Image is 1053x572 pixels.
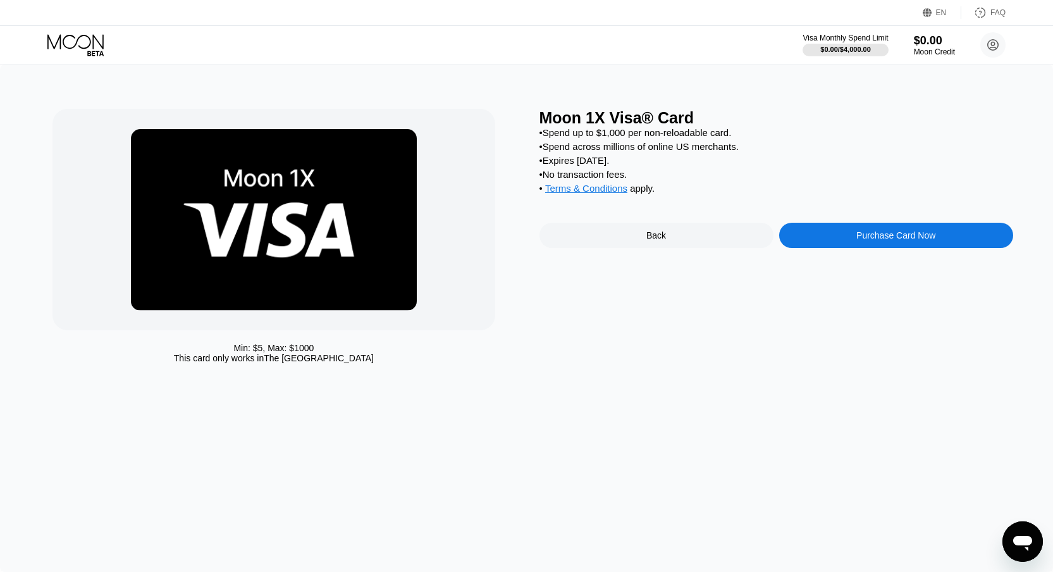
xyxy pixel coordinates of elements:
[990,8,1006,17] div: FAQ
[545,183,627,197] div: Terms & Conditions
[233,343,314,353] div: Min: $ 5 , Max: $ 1000
[936,8,947,17] div: EN
[914,34,955,47] div: $0.00
[539,109,1013,127] div: Moon 1X Visa® Card
[803,34,888,56] div: Visa Monthly Spend Limit$0.00/$4,000.00
[914,47,955,56] div: Moon Credit
[820,46,871,53] div: $0.00 / $4,000.00
[545,183,627,194] span: Terms & Conditions
[539,183,1013,197] div: • apply .
[856,230,935,240] div: Purchase Card Now
[803,34,888,42] div: Visa Monthly Spend Limit
[646,230,666,240] div: Back
[961,6,1006,19] div: FAQ
[539,141,1013,152] div: • Spend across millions of online US merchants.
[1002,521,1043,562] iframe: Button to launch messaging window
[779,223,1013,248] div: Purchase Card Now
[539,223,773,248] div: Back
[174,353,374,363] div: This card only works in The [GEOGRAPHIC_DATA]
[923,6,961,19] div: EN
[914,34,955,56] div: $0.00Moon Credit
[539,127,1013,138] div: • Spend up to $1,000 per non-reloadable card.
[539,155,1013,166] div: • Expires [DATE].
[539,169,1013,180] div: • No transaction fees.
